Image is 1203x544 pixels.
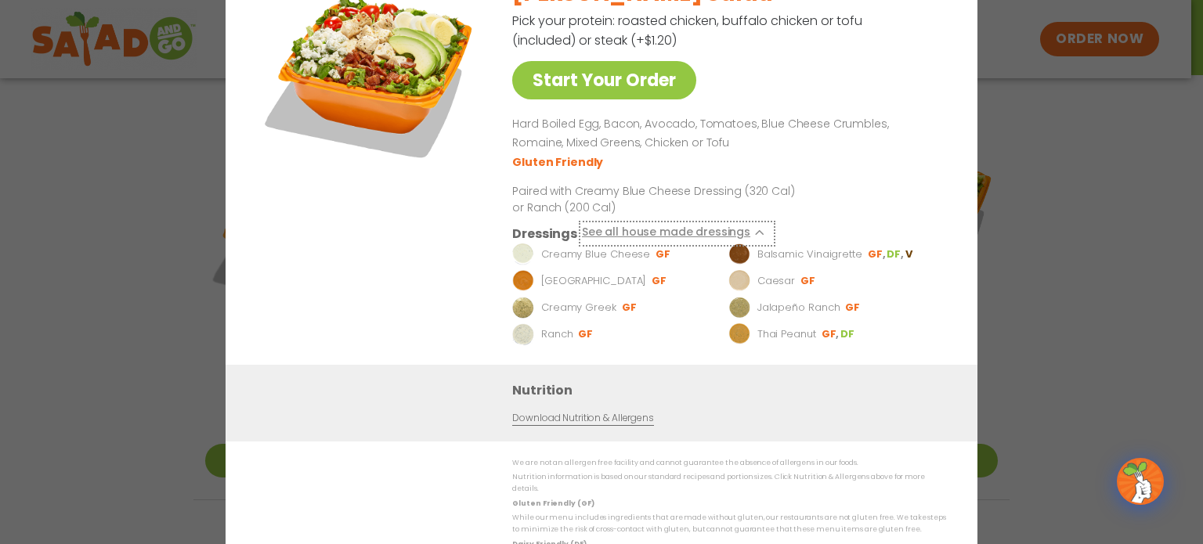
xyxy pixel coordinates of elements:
p: Nutrition information is based on our standard recipes and portion sizes. Click Nutrition & Aller... [512,471,946,495]
p: Paired with Creamy Blue Cheese Dressing (320 Cal) or Ranch (200 Cal) [512,182,802,215]
img: Dressing preview image for Balsamic Vinaigrette [728,243,750,265]
p: Jalapeño Ranch [757,299,840,315]
img: Dressing preview image for Creamy Greek [512,296,534,318]
li: Gluten Friendly [512,153,605,170]
img: Dressing preview image for BBQ Ranch [512,269,534,291]
h3: Nutrition [512,380,954,399]
li: V [905,247,914,261]
img: wpChatIcon [1118,459,1162,503]
p: Thai Peanut [757,326,816,341]
img: Dressing preview image for Creamy Blue Cheese [512,243,534,265]
button: See all house made dressings [582,223,772,243]
img: Dressing preview image for Caesar [728,269,750,291]
img: Dressing preview image for Jalapeño Ranch [728,296,750,318]
p: Balsamic Vinaigrette [757,246,862,261]
img: Dressing preview image for Thai Peanut [728,322,750,344]
strong: Gluten Friendly (GF) [512,498,594,507]
li: GF [652,273,668,287]
img: Dressing preview image for Ranch [512,322,534,344]
li: GF [822,326,840,340]
p: Creamy Blue Cheese [541,246,650,261]
p: Hard Boiled Egg, Bacon, Avocado, Tomatoes, Blue Cheese Crumbles, Romaine, Mixed Greens, Chicken o... [512,115,940,153]
li: GF [845,300,862,314]
li: GF [868,247,887,261]
h3: Dressings [512,223,577,243]
p: Caesar [757,272,795,288]
p: Creamy Greek [541,299,616,315]
p: Ranch [541,326,573,341]
p: While our menu includes ingredients that are made without gluten, our restaurants are not gluten ... [512,512,946,536]
p: [GEOGRAPHIC_DATA] [541,272,646,288]
li: GF [800,273,817,287]
a: Start Your Order [512,61,696,99]
p: Pick your protein: roasted chicken, buffalo chicken or tofu (included) or steak (+$1.20) [512,11,865,50]
li: GF [578,326,594,340]
li: DF [840,326,856,340]
li: DF [887,247,905,261]
p: We are not an allergen free facility and cannot guarantee the absence of allergens in our foods. [512,457,946,469]
a: Download Nutrition & Allergens [512,410,653,425]
li: GF [622,300,638,314]
li: GF [656,247,672,261]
